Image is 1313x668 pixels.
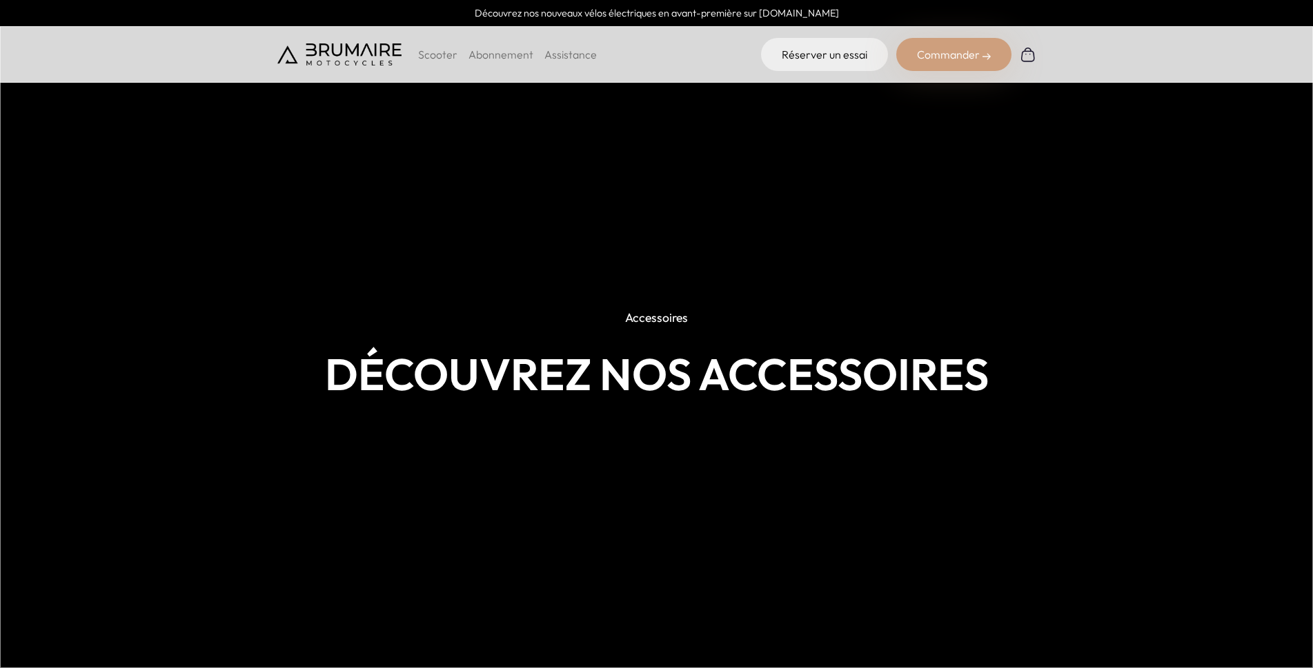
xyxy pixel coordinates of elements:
img: Panier [1020,46,1036,63]
a: Assistance [544,48,597,61]
div: Commander [896,38,1011,71]
a: Réserver un essai [761,38,888,71]
a: Abonnement [468,48,533,61]
p: Scooter [418,46,457,63]
img: Brumaire Motocycles [277,43,402,65]
img: right-arrow-2.png [983,52,991,61]
p: Accessoires [615,303,698,333]
h1: Découvrez nos accessoires [277,349,1036,400]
